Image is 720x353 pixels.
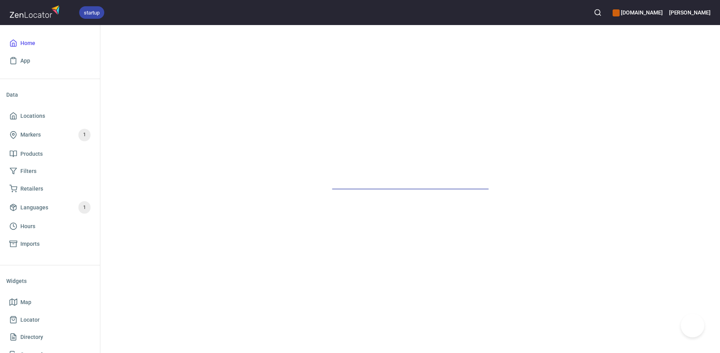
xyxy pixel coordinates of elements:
a: Hours [6,218,94,235]
span: Directory [20,332,43,342]
span: Imports [20,239,40,249]
span: Map [20,297,31,307]
a: App [6,52,94,70]
span: Filters [20,166,36,176]
span: Markers [20,130,41,140]
a: Locator [6,311,94,329]
a: Locations [6,107,94,125]
span: Languages [20,203,48,213]
span: 1 [78,130,91,139]
span: startup [79,9,104,17]
span: Products [20,149,43,159]
a: Directory [6,328,94,346]
li: Data [6,85,94,104]
a: Products [6,145,94,163]
img: zenlocator [9,3,62,20]
a: Home [6,34,94,52]
button: Search [589,4,606,21]
span: Locations [20,111,45,121]
div: startup [79,6,104,19]
li: Widgets [6,272,94,290]
h6: [PERSON_NAME] [669,8,711,17]
a: Retailers [6,180,94,198]
span: Retailers [20,184,43,194]
div: Manage your apps [613,4,662,21]
button: [PERSON_NAME] [669,4,711,21]
a: Filters [6,162,94,180]
span: 1 [78,203,91,212]
a: Markers1 [6,125,94,145]
a: Imports [6,235,94,253]
button: color-CE600E [613,9,620,16]
a: Languages1 [6,197,94,218]
h6: [DOMAIN_NAME] [613,8,662,17]
span: Hours [20,222,35,231]
span: Home [20,38,35,48]
a: Map [6,294,94,311]
iframe: Help Scout Beacon - Open [681,314,704,337]
span: Locator [20,315,40,325]
span: App [20,56,30,66]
